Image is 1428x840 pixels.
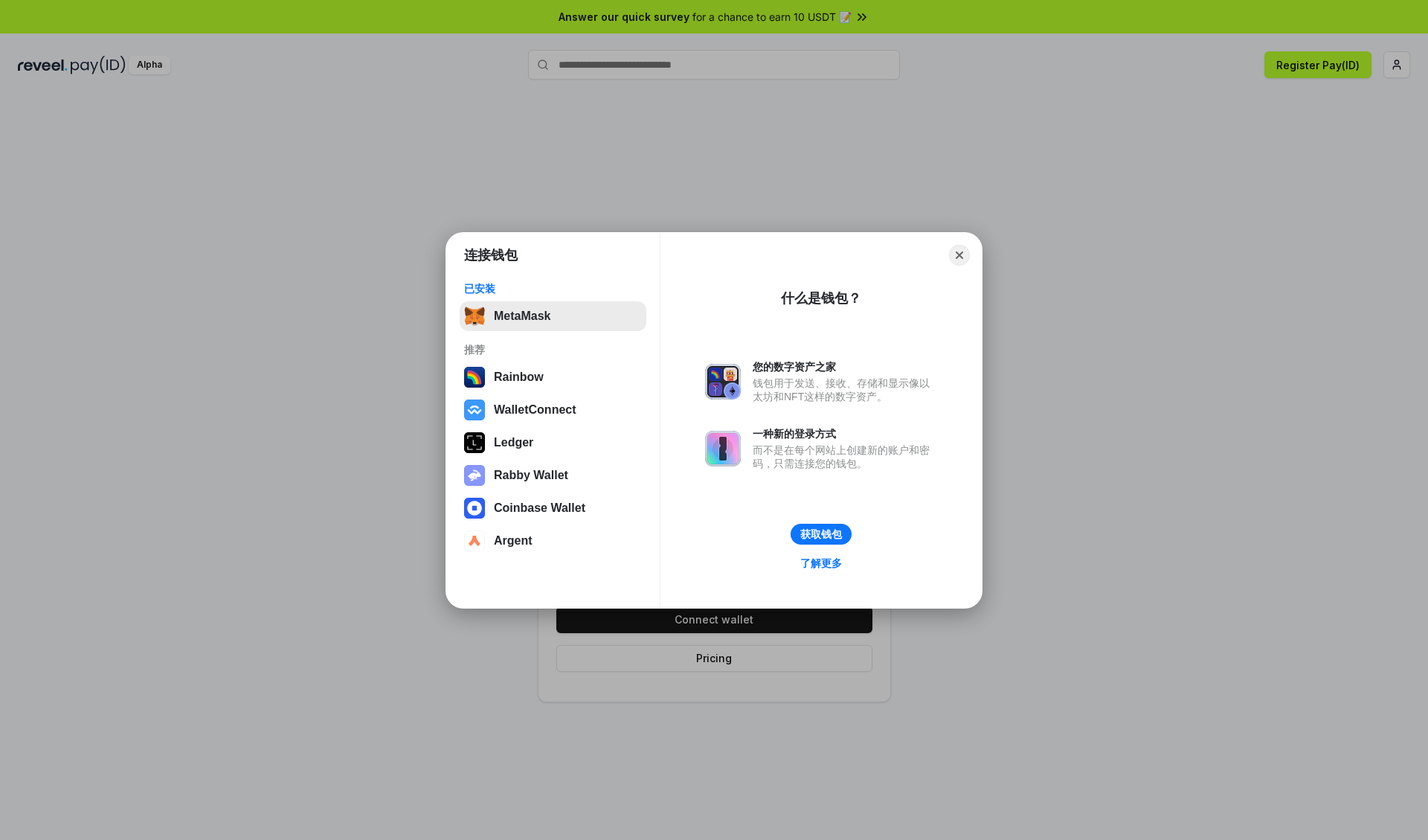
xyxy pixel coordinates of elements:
[494,310,550,323] div: MetaMask
[753,427,937,440] div: 一种新的登录方式
[781,289,861,307] div: 什么是钱包？
[464,343,642,356] div: 推荐
[791,524,852,545] button: 获取钱包
[464,282,642,295] div: 已安装
[800,557,842,570] div: 了解更多
[460,362,646,392] button: Rainbow
[460,461,646,490] button: Rabby Wallet
[464,432,485,453] img: svg+xml,%3Csvg%20xmlns%3D%22http%3A%2F%2Fwww.w3.org%2F2000%2Fsvg%22%20width%3D%2228%22%20height%3...
[460,301,646,331] button: MetaMask
[460,395,646,425] button: WalletConnect
[494,534,533,548] div: Argent
[753,443,937,470] div: 而不是在每个网站上创建新的账户和密码，只需连接您的钱包。
[494,403,576,417] div: WalletConnect
[460,428,646,458] button: Ledger
[791,554,851,573] a: 了解更多
[949,245,970,266] button: Close
[494,469,568,482] div: Rabby Wallet
[494,371,544,384] div: Rainbow
[753,360,937,373] div: 您的数字资产之家
[705,431,741,467] img: svg+xml,%3Csvg%20xmlns%3D%22http%3A%2F%2Fwww.w3.org%2F2000%2Fsvg%22%20fill%3D%22none%22%20viewBox...
[705,364,741,400] img: svg+xml,%3Csvg%20xmlns%3D%22http%3A%2F%2Fwww.w3.org%2F2000%2Fsvg%22%20fill%3D%22none%22%20viewBox...
[464,400,485,420] img: svg+xml,%3Csvg%20width%3D%2228%22%20height%3D%2228%22%20viewBox%3D%220%200%2028%2028%22%20fill%3D...
[494,501,585,515] div: Coinbase Wallet
[800,528,842,541] div: 获取钱包
[464,530,485,551] img: svg+xml,%3Csvg%20width%3D%2228%22%20height%3D%2228%22%20viewBox%3D%220%200%2028%2028%22%20fill%3D...
[464,306,485,327] img: svg+xml,%3Csvg%20fill%3D%22none%22%20height%3D%2233%22%20viewBox%3D%220%200%2035%2033%22%20width%...
[464,367,485,388] img: svg+xml,%3Csvg%20width%3D%22120%22%20height%3D%22120%22%20viewBox%3D%220%200%20120%20120%22%20fil...
[464,498,485,519] img: svg+xml,%3Csvg%20width%3D%2228%22%20height%3D%2228%22%20viewBox%3D%220%200%2028%2028%22%20fill%3D...
[460,493,646,523] button: Coinbase Wallet
[464,465,485,486] img: svg+xml,%3Csvg%20xmlns%3D%22http%3A%2F%2Fwww.w3.org%2F2000%2Fsvg%22%20fill%3D%22none%22%20viewBox...
[464,246,518,264] h1: 连接钱包
[753,376,937,403] div: 钱包用于发送、接收、存储和显示像以太坊和NFT这样的数字资产。
[460,526,646,556] button: Argent
[494,436,533,449] div: Ledger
